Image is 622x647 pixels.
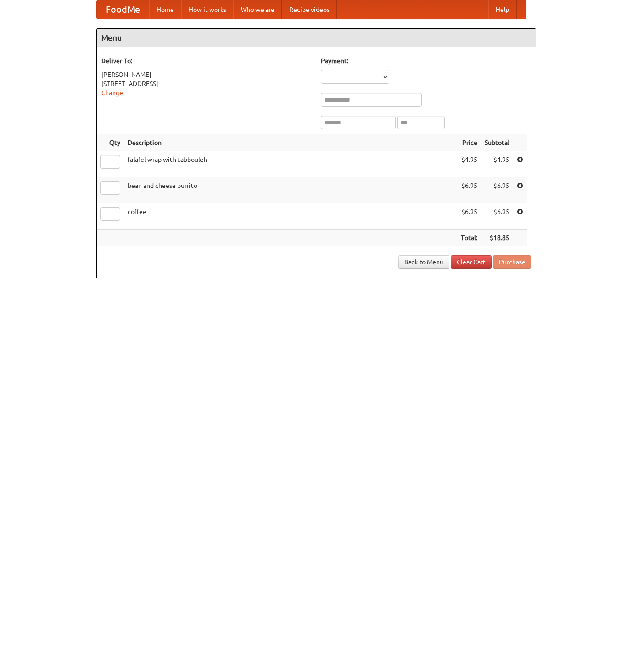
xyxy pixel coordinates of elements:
[398,255,449,269] a: Back to Menu
[101,56,312,65] h5: Deliver To:
[481,230,513,246] th: $18.85
[282,0,337,19] a: Recipe videos
[97,29,536,47] h4: Menu
[124,151,457,177] td: falafel wrap with tabbouleh
[101,79,312,88] div: [STREET_ADDRESS]
[457,203,481,230] td: $6.95
[149,0,181,19] a: Home
[481,203,513,230] td: $6.95
[97,0,149,19] a: FoodMe
[488,0,517,19] a: Help
[457,134,481,151] th: Price
[233,0,282,19] a: Who we are
[97,134,124,151] th: Qty
[101,70,312,79] div: [PERSON_NAME]
[457,230,481,246] th: Total:
[481,151,513,177] td: $4.95
[181,0,233,19] a: How it works
[124,203,457,230] td: coffee
[124,177,457,203] td: bean and cheese burrito
[457,151,481,177] td: $4.95
[101,89,123,96] a: Change
[457,177,481,203] td: $6.95
[451,255,492,269] a: Clear Cart
[124,134,457,151] th: Description
[321,56,531,65] h5: Payment:
[493,255,531,269] button: Purchase
[481,177,513,203] td: $6.95
[481,134,513,151] th: Subtotal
